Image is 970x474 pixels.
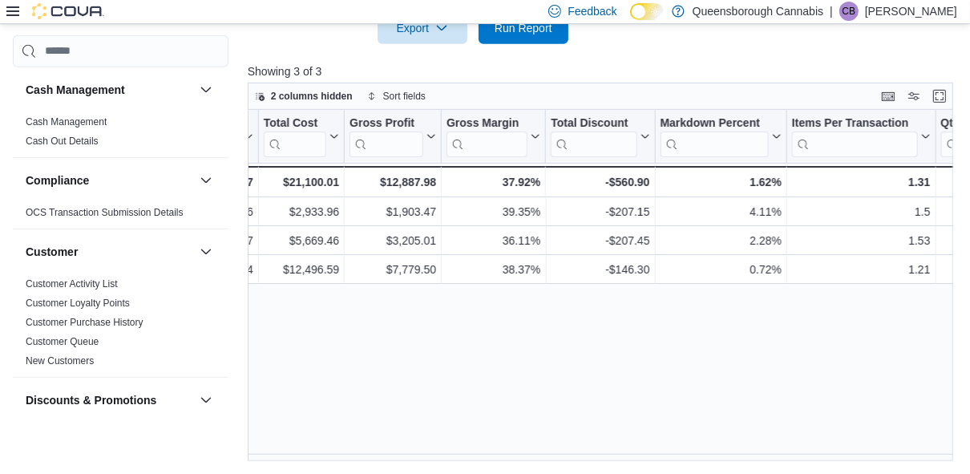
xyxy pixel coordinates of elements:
a: Customer Loyalty Points [26,297,130,308]
div: Compliance [13,202,228,228]
input: Dark Mode [630,3,664,20]
a: Customer Queue [26,335,99,346]
h3: Customer [26,243,78,259]
button: Enter fullscreen [930,87,949,106]
div: 37.92% [447,172,540,192]
button: Display options [904,87,924,106]
a: Customer Purchase History [26,316,143,327]
p: Queensborough Cannabis [693,2,823,21]
button: Keyboard shortcuts [879,87,898,106]
div: 1.31 [792,172,931,192]
img: Cova [32,3,104,19]
button: Discounts & Promotions [26,391,193,407]
span: Feedback [568,3,616,19]
span: Customer Purchase History [26,315,143,328]
button: Run Report [479,12,568,44]
button: Customer [196,241,216,261]
span: OCS Transaction Submission Details [26,205,184,218]
span: Run Report [495,20,552,36]
p: | [830,2,833,21]
h3: Discounts & Promotions [26,391,156,407]
div: $12,887.98 [350,172,436,192]
span: Cash Out Details [26,134,99,147]
span: 2 columns hidden [271,90,353,103]
div: Cash Management [13,111,228,156]
button: Compliance [26,172,193,188]
a: Cash Out Details [26,135,99,146]
span: Sort fields [383,90,426,103]
h3: Cash Management [26,81,125,97]
button: Cash Management [26,81,193,97]
div: $21,100.01 [264,172,339,192]
button: 2 columns hidden [249,87,359,106]
button: Discounts & Promotions [196,390,216,409]
div: Customer [13,273,228,376]
button: Export [378,12,467,44]
div: Calvin Basran [839,2,859,21]
span: New Customers [26,354,94,367]
a: New Customers [26,354,94,366]
p: Showing 3 of 3 [248,63,960,79]
button: Compliance [196,170,216,189]
div: 1.62% [660,172,781,192]
h3: Compliance [26,172,89,188]
a: Cash Management [26,115,107,127]
button: Cash Management [196,79,216,99]
a: OCS Transaction Submission Details [26,206,184,217]
p: [PERSON_NAME] [865,2,957,21]
span: CB [843,2,856,21]
span: Export [387,12,458,44]
div: $39,069.47 [157,172,253,192]
button: Customer [26,243,193,259]
button: Sort fields [361,87,432,106]
span: Dark Mode [630,20,631,21]
span: Customer Queue [26,334,99,347]
span: Customer Loyalty Points [26,296,130,309]
a: Customer Activity List [26,278,118,289]
div: -$560.90 [551,172,649,192]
